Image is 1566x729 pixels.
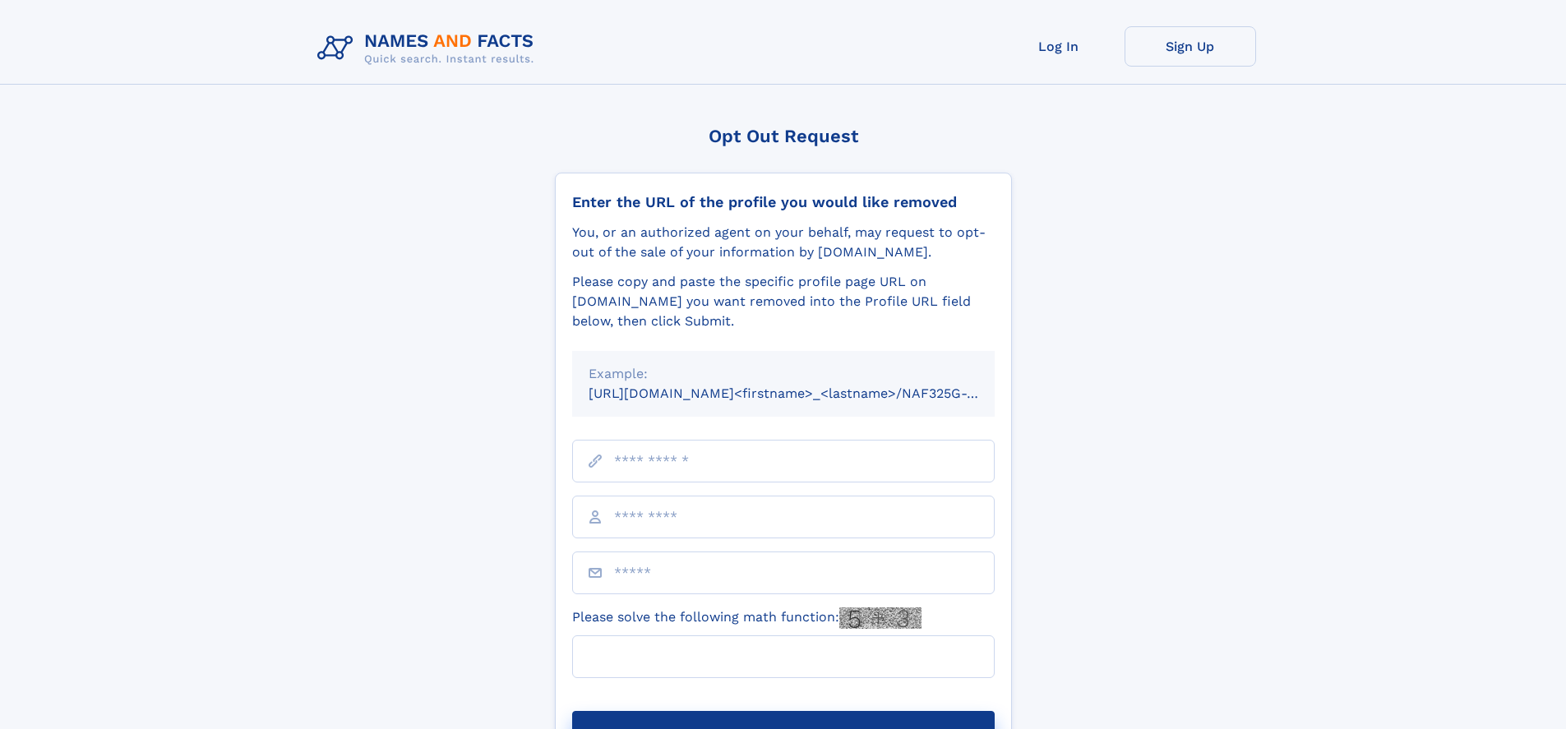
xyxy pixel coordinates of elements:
[572,607,922,629] label: Please solve the following math function:
[555,126,1012,146] div: Opt Out Request
[311,26,547,71] img: Logo Names and Facts
[993,26,1125,67] a: Log In
[589,385,1026,401] small: [URL][DOMAIN_NAME]<firstname>_<lastname>/NAF325G-xxxxxxxx
[572,223,995,262] div: You, or an authorized agent on your behalf, may request to opt-out of the sale of your informatio...
[589,364,978,384] div: Example:
[1125,26,1256,67] a: Sign Up
[572,272,995,331] div: Please copy and paste the specific profile page URL on [DOMAIN_NAME] you want removed into the Pr...
[572,193,995,211] div: Enter the URL of the profile you would like removed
